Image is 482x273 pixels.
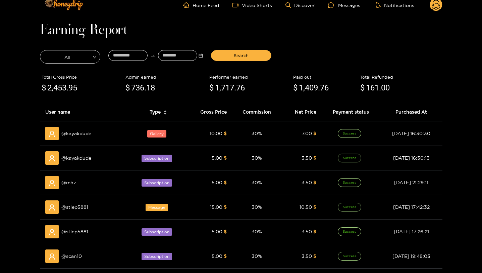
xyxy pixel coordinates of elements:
th: Commission [232,103,281,121]
span: $ [42,82,46,94]
span: @ stlep5881 [61,203,88,211]
span: @ kayakdude [61,130,91,137]
a: Discover [285,2,315,8]
span: 5.00 [212,155,222,160]
span: $ [360,82,365,94]
div: Messages [328,1,360,9]
a: Home Feed [183,2,219,8]
span: 3.50 [302,155,312,160]
span: 30 % [252,204,262,209]
div: Total Gross Price [42,74,122,80]
span: Type [150,108,161,116]
span: @ mhz [61,179,76,186]
span: Subscription [142,228,172,236]
div: Admin earned [125,74,206,80]
button: Search [211,50,271,61]
span: $ [224,229,227,234]
span: $ [313,180,316,185]
span: user [49,180,55,186]
span: user [49,155,55,162]
span: .95 [66,83,77,92]
span: @ stlep5881 [61,228,88,235]
span: [DATE] 17:26:21 [394,229,429,234]
span: 1,717 [215,83,234,92]
span: to [150,53,155,58]
span: @ kayakdude [61,154,91,162]
th: Net Price [281,103,322,121]
span: Subscription [142,179,172,187]
span: @ scan10 [61,252,82,260]
div: Paid out [293,74,357,80]
span: user [49,204,55,211]
span: [DATE] 16:30:13 [393,155,430,160]
th: Payment status [322,103,380,121]
span: .76 [234,83,245,92]
span: $ [224,253,227,259]
span: 30 % [252,155,262,160]
button: Notifications [374,2,416,8]
span: 7.00 [302,131,312,136]
span: 3.50 [302,180,312,185]
span: .18 [144,83,155,92]
span: Message [146,204,168,211]
span: $ [313,155,316,160]
span: 5.00 [212,253,222,259]
span: 10.50 [300,204,312,209]
span: All [40,52,100,62]
span: user [49,229,55,235]
span: $ [224,180,227,185]
span: $ [224,155,227,160]
span: Success [338,203,361,211]
span: [DATE] 19:48:03 [392,253,430,259]
span: 2,453 [47,83,66,92]
th: User name [40,103,131,121]
span: $ [313,131,316,136]
a: Video Shorts [232,2,272,8]
span: home [183,2,193,8]
span: 10.00 [210,131,222,136]
span: $ [224,204,227,209]
span: $ [224,131,227,136]
span: $ [313,253,316,259]
span: swap-right [150,53,155,58]
span: $ [293,82,298,94]
span: caret-up [163,109,167,113]
span: 736 [131,83,144,92]
span: 5.00 [212,229,222,234]
span: [DATE] 21:29:11 [394,180,428,185]
span: $ [313,229,316,234]
h1: Earning Report [40,26,442,35]
span: .76 [318,83,329,92]
div: Total Refunded [360,74,441,80]
span: user [49,253,55,260]
span: Success [338,252,361,261]
span: Gallery [147,130,166,138]
th: Purchased At [380,103,442,121]
span: 30 % [252,253,262,259]
span: Success [338,227,361,236]
span: Success [338,178,361,187]
span: 161 [366,83,379,92]
span: 3.50 [302,253,312,259]
span: Subscription [142,253,172,260]
span: 5.00 [212,180,222,185]
span: 3.50 [302,229,312,234]
span: Subscription [142,155,172,162]
span: 30 % [252,229,262,234]
span: $ [125,82,130,94]
span: Success [338,129,361,138]
span: video-camera [232,2,242,8]
span: user [49,130,55,137]
span: $ [313,204,316,209]
span: Success [338,154,361,162]
span: 15.00 [210,204,222,209]
span: .00 [379,83,390,92]
span: $ [209,82,214,94]
span: [DATE] 16:30:30 [392,131,430,136]
span: 30 % [252,180,262,185]
span: caret-down [163,112,167,116]
th: Gross Price [186,103,232,121]
span: [DATE] 17:42:32 [393,204,430,209]
span: Search [234,52,249,59]
span: 1,409 [299,83,318,92]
